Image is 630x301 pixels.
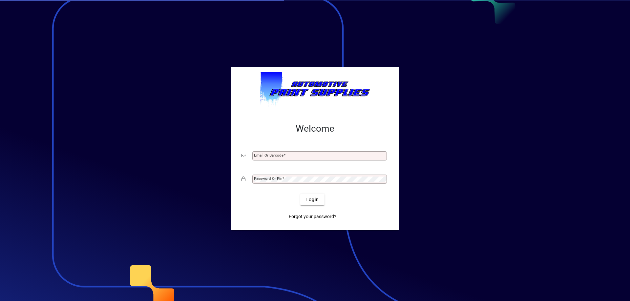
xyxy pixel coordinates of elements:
span: Forgot your password? [289,213,336,220]
mat-label: Password or Pin [254,176,282,181]
span: Login [305,196,319,203]
a: Forgot your password? [286,211,339,222]
h2: Welcome [241,123,388,134]
button: Login [300,194,324,205]
mat-label: Email or Barcode [254,153,283,158]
